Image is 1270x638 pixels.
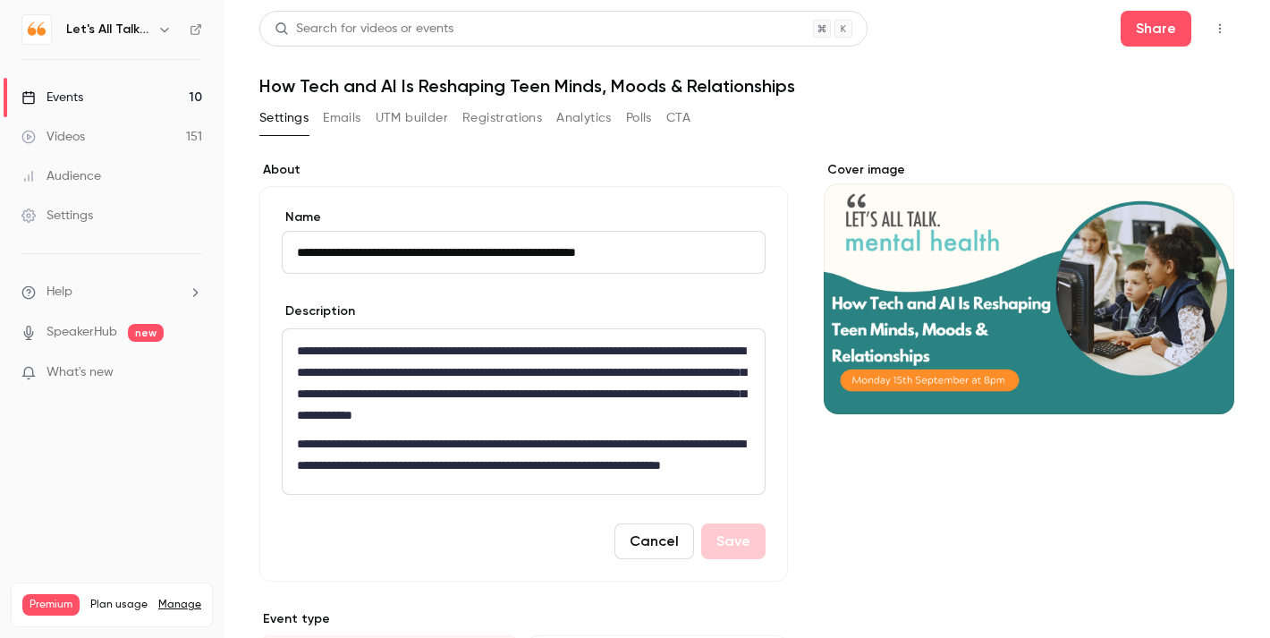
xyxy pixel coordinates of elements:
[614,523,694,559] button: Cancel
[128,324,164,342] span: new
[90,598,148,612] span: Plan usage
[47,283,72,302] span: Help
[376,104,448,132] button: UTM builder
[21,207,93,225] div: Settings
[626,104,652,132] button: Polls
[666,104,690,132] button: CTA
[181,365,202,381] iframe: Noticeable Trigger
[282,328,766,495] section: description
[462,104,542,132] button: Registrations
[275,20,453,38] div: Search for videos or events
[259,610,788,628] p: Event type
[323,104,360,132] button: Emails
[22,594,80,616] span: Premium
[259,104,309,132] button: Settings
[259,75,1234,97] h1: How Tech and AI Is Reshaping Teen Minds, Moods & Relationships
[282,208,766,226] label: Name
[21,283,202,302] li: help-dropdown-opener
[824,161,1234,414] section: Cover image
[47,323,117,342] a: SpeakerHub
[1121,11,1191,47] button: Share
[22,15,51,44] img: Let's All Talk Mental Health
[556,104,612,132] button: Analytics
[158,598,201,612] a: Manage
[47,363,114,382] span: What's new
[824,161,1234,179] label: Cover image
[282,302,355,320] label: Description
[21,89,83,106] div: Events
[66,21,150,38] h6: Let's All Talk Mental Health
[283,329,765,494] div: editor
[21,128,85,146] div: Videos
[259,161,788,179] label: About
[21,167,101,185] div: Audience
